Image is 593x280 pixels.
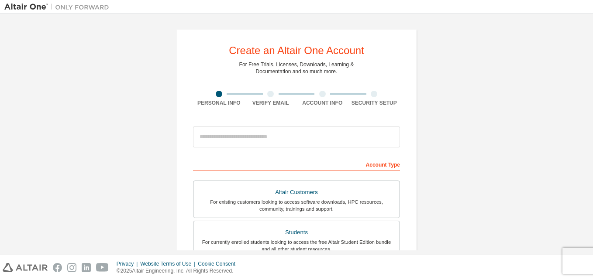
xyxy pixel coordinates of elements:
[82,263,91,272] img: linkedin.svg
[193,157,400,171] div: Account Type
[199,226,394,239] div: Students
[193,99,245,106] div: Personal Info
[67,263,76,272] img: instagram.svg
[117,260,140,267] div: Privacy
[96,263,109,272] img: youtube.svg
[239,61,354,75] div: For Free Trials, Licenses, Downloads, Learning & Documentation and so much more.
[245,99,297,106] div: Verify Email
[229,45,364,56] div: Create an Altair One Account
[4,3,114,11] img: Altair One
[117,267,241,275] p: © 2025 Altair Engineering, Inc. All Rights Reserved.
[53,263,62,272] img: facebook.svg
[3,263,48,272] img: altair_logo.svg
[296,99,348,106] div: Account Info
[198,260,240,267] div: Cookie Consent
[140,260,198,267] div: Website Terms of Use
[199,198,394,212] div: For existing customers looking to access software downloads, HPC resources, community, trainings ...
[199,186,394,198] div: Altair Customers
[199,239,394,253] div: For currently enrolled students looking to access the free Altair Student Edition bundle and all ...
[348,99,400,106] div: Security Setup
